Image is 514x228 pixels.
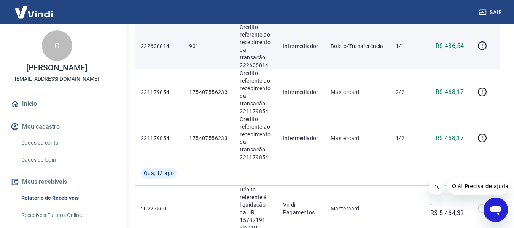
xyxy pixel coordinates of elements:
iframe: Botão para abrir a janela de mensagens [484,198,508,222]
a: Recebíveis Futuros Online [18,207,105,223]
p: 1/2 [396,134,418,142]
p: [PERSON_NAME] [26,64,87,72]
p: 1/1 [396,42,418,50]
iframe: Mensagem da empresa [447,178,508,195]
p: Intermediador [283,42,318,50]
p: Crédito referente ao recebimento da transação 221179854 [240,115,271,161]
p: 175407556233 [189,88,228,96]
button: Meu cadastro [9,118,105,135]
p: Vindi Pagamentos [283,201,318,216]
a: Relatório de Recebíveis [18,190,105,206]
p: 20227560 [141,205,177,212]
div: C [42,30,72,61]
span: Olá! Precisa de ajuda? [5,5,64,11]
p: Mastercard [331,134,384,142]
p: 2/2 [396,88,418,96]
p: Boleto/Transferência [331,42,384,50]
a: Dados de login [18,152,105,168]
img: Vindi [9,0,59,24]
p: Intermediador [283,88,318,96]
p: R$ 468,17 [436,88,464,97]
p: - [396,205,418,212]
p: Mastercard [331,205,384,212]
p: 901 [189,42,228,50]
p: Crédito referente ao recebimento da transação 221179854 [240,69,271,115]
p: -R$ 5.464,32 [430,199,464,218]
p: R$ 486,54 [436,41,464,51]
button: Meus recebíveis [9,174,105,190]
button: Sair [477,5,505,19]
p: 221179854 [141,134,177,142]
iframe: Fechar mensagem [429,179,444,195]
p: Intermediador [283,134,318,142]
p: Crédito referente ao recebimento da transação 222608814 [240,23,271,69]
p: [EMAIL_ADDRESS][DOMAIN_NAME] [15,75,99,83]
a: Dados da conta [18,135,105,151]
span: Qua, 13 ago [144,169,174,177]
p: Mastercard [331,88,384,96]
p: R$ 468,17 [436,134,464,143]
p: 221179854 [141,88,177,96]
p: 222608814 [141,42,177,50]
p: 175407556233 [189,134,228,142]
a: Início [9,96,105,112]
